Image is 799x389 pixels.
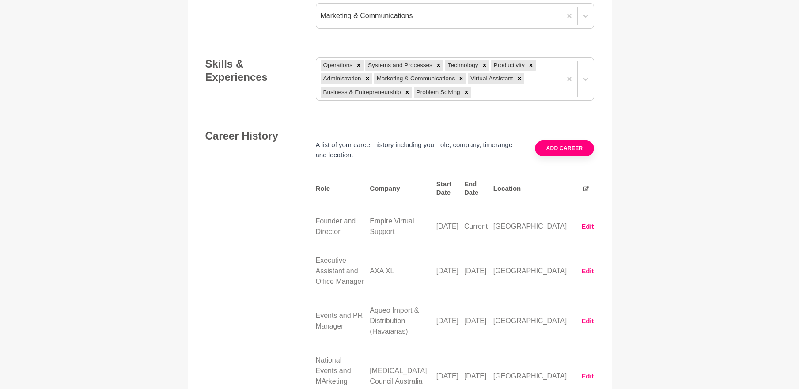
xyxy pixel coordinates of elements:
[316,255,365,287] p: Executive Assistant and Office Manager
[581,316,594,326] button: Edit
[464,221,488,232] p: Current
[581,266,594,276] button: Edit
[374,73,457,84] div: Marketing & Communications
[370,305,431,337] p: Aqueo Import & Distribution (Havaianas)
[205,129,298,143] h4: Career History
[464,266,488,276] p: [DATE]
[316,310,365,332] p: Events and PR Manager
[468,73,514,84] div: Virtual Assistant
[581,222,594,232] button: Edit
[493,221,571,232] p: [GEOGRAPHIC_DATA]
[321,73,363,84] div: Administration
[436,266,459,276] p: [DATE]
[365,60,434,71] div: Systems and Processes
[445,60,480,71] div: Technology
[205,57,298,84] h4: Skills & Experiences
[316,185,365,193] h5: Role
[464,371,488,381] p: [DATE]
[321,11,413,21] div: Marketing & Communications
[370,216,431,237] p: Empire Virtual Support
[493,185,571,193] h5: Location
[370,366,431,387] p: [MEDICAL_DATA] Council Australia
[493,316,571,326] p: [GEOGRAPHIC_DATA]
[581,371,594,381] button: Edit
[464,180,488,197] h5: End Date
[464,316,488,326] p: [DATE]
[436,316,459,326] p: [DATE]
[493,266,571,276] p: [GEOGRAPHIC_DATA]
[321,60,354,71] div: Operations
[491,60,526,71] div: Productivity
[370,185,431,193] h5: Company
[493,371,571,381] p: [GEOGRAPHIC_DATA]
[321,87,402,98] div: Business & Entrepreneurship
[316,140,525,160] p: A list of your career history including your role, company, timerange and location.
[436,371,459,381] p: [DATE]
[370,266,431,276] p: AXA XL
[316,216,365,237] p: Founder and Director
[436,221,459,232] p: [DATE]
[414,87,462,98] div: Problem Solving
[436,180,459,197] h5: Start Date
[535,140,594,156] button: Add career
